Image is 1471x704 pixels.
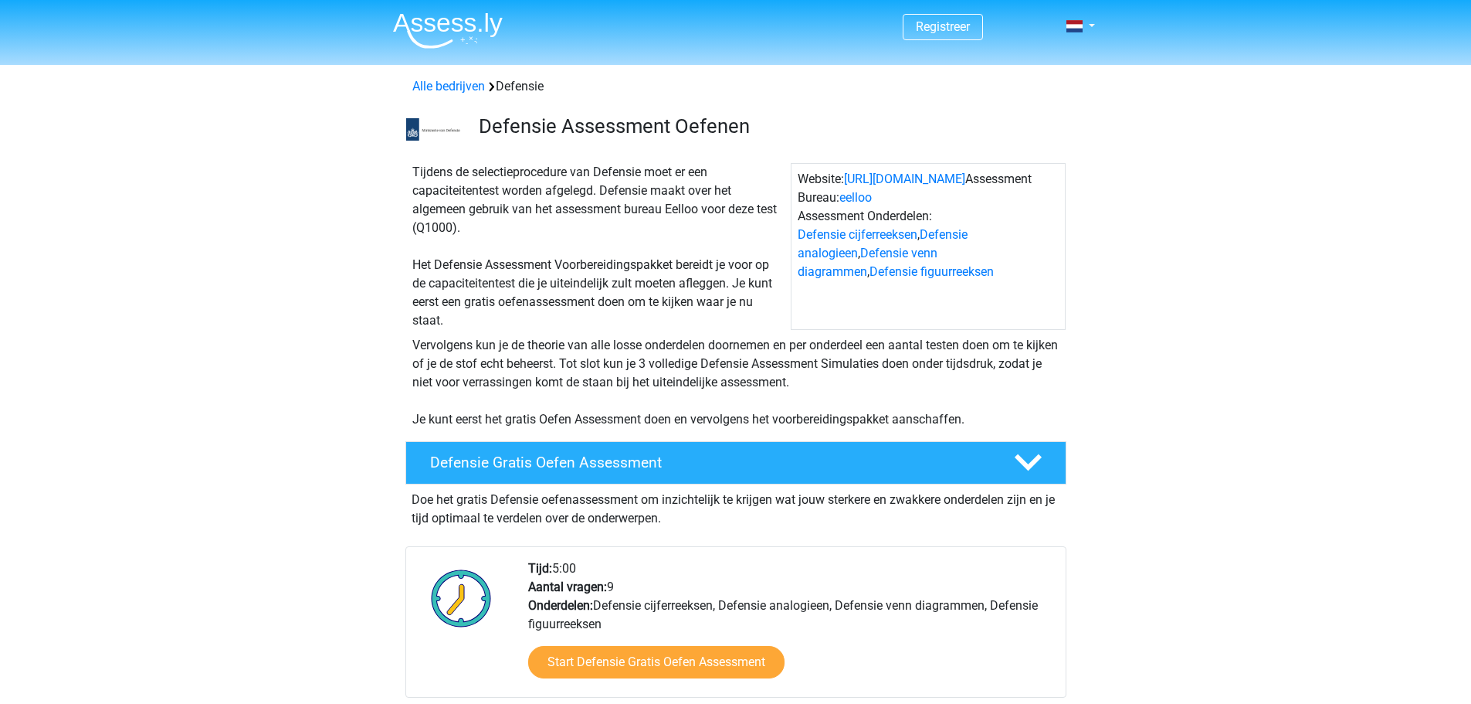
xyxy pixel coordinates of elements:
h3: Defensie Assessment Oefenen [479,114,1054,138]
div: Doe het gratis Defensie oefenassessment om inzichtelijk te krijgen wat jouw sterkere en zwakkere ... [405,485,1066,528]
a: Alle bedrijven [412,79,485,94]
a: eelloo [839,190,872,205]
a: [URL][DOMAIN_NAME] [844,172,965,186]
a: Defensie venn diagrammen [798,246,937,279]
a: Defensie cijferreeksen [798,227,917,242]
img: Assessly [393,12,503,49]
a: Defensie analogieen [798,227,968,260]
img: Klok [422,559,500,637]
div: Website: Assessment Bureau: Assessment Onderdelen: , , , [791,163,1066,330]
div: Vervolgens kun je de theorie van alle losse onderdelen doornemen en per onderdeel een aantal test... [406,336,1066,429]
a: Start Defensie Gratis Oefen Assessment [528,646,785,678]
a: Registreer [916,19,970,34]
a: Defensie figuurreeksen [869,264,994,279]
b: Tijd: [528,561,552,576]
a: Defensie Gratis Oefen Assessment [399,441,1073,485]
div: 5:00 9 Defensie cijferreeksen, Defensie analogieen, Defensie venn diagrammen, Defensie figuurreeksen [517,559,1065,697]
div: Defensie [406,77,1066,96]
h4: Defensie Gratis Oefen Assessment [430,454,989,471]
b: Onderdelen: [528,598,593,613]
div: Tijdens de selectieprocedure van Defensie moet er een capaciteitentest worden afgelegd. Defensie ... [406,163,791,330]
b: Aantal vragen: [528,580,607,594]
